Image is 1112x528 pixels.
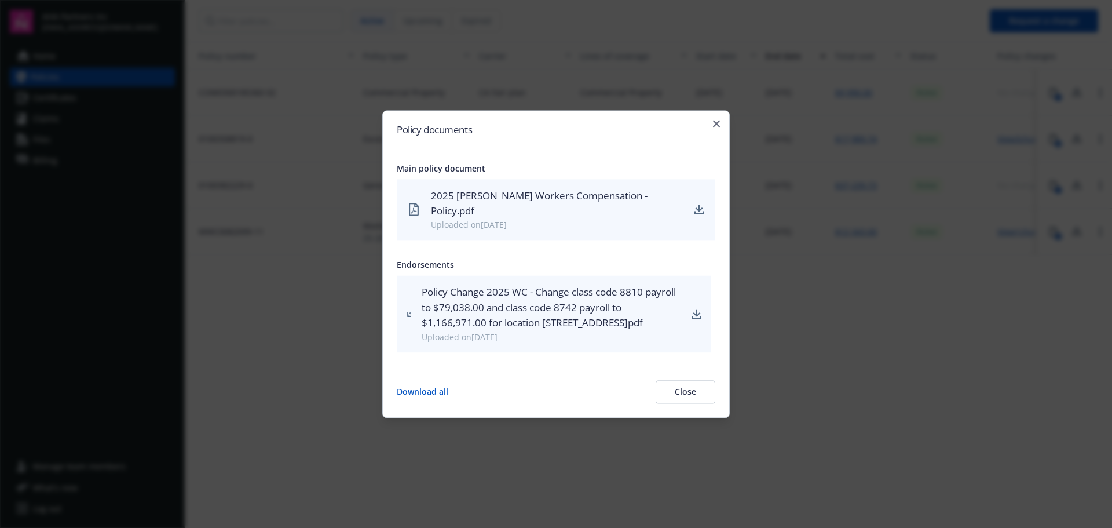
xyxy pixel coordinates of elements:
[397,162,715,174] div: Main policy document
[656,380,715,403] button: Close
[431,188,683,219] div: 2025 [PERSON_NAME] Workers Compensation - Policy.pdf
[422,285,683,331] div: Policy Change 2025 WC - Change class code 8810 payroll to $79,038.00 and class code 8742 payroll ...
[397,259,715,271] div: Endorsements
[397,380,448,403] button: Download all
[693,203,706,217] a: download
[692,307,701,321] a: download
[431,219,683,231] div: Uploaded on [DATE]
[397,125,715,134] h2: Policy documents
[422,331,683,343] div: Uploaded on [DATE]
